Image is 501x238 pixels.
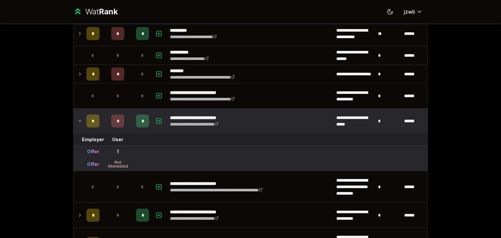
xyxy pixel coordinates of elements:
[73,7,118,17] a: WatRank
[105,160,131,168] div: Not Interested
[87,161,99,168] div: Offer
[84,134,102,145] td: Employer
[399,6,428,18] button: jzwli
[117,148,119,155] div: 1
[404,8,415,16] span: jzwli
[87,148,99,155] div: Offer
[99,7,118,16] span: Rank
[102,134,133,145] td: User
[85,7,118,17] div: Wat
